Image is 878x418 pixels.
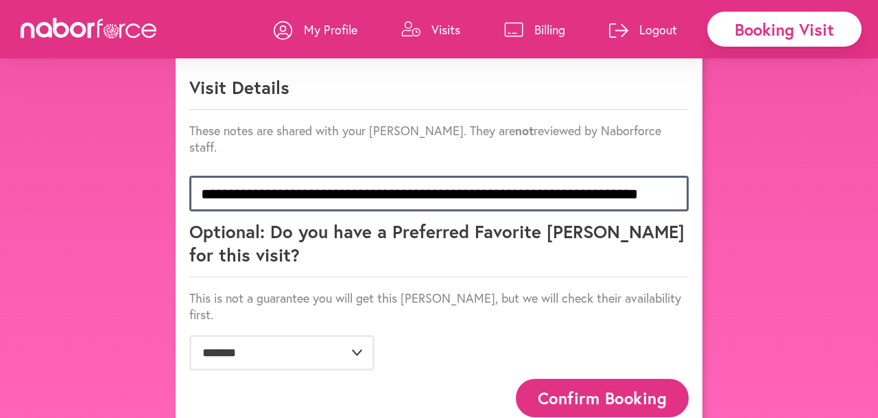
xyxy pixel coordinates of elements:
[189,290,689,323] p: This is not a guarantee you will get this [PERSON_NAME], but we will check their availability first.
[189,220,689,277] p: Optional: Do you have a Preferred Favorite [PERSON_NAME] for this visit?
[189,76,689,110] p: Visit Details
[609,9,677,50] a: Logout
[401,9,460,50] a: Visits
[504,9,565,50] a: Billing
[639,21,677,38] p: Logout
[515,122,534,139] strong: not
[304,21,357,38] p: My Profile
[189,122,689,155] p: These notes are shared with your [PERSON_NAME]. They are reviewed by Naborforce staff.
[274,9,357,50] a: My Profile
[534,21,565,38] p: Billing
[431,21,460,38] p: Visits
[707,12,862,47] div: Booking Visit
[516,379,689,417] button: Confirm Booking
